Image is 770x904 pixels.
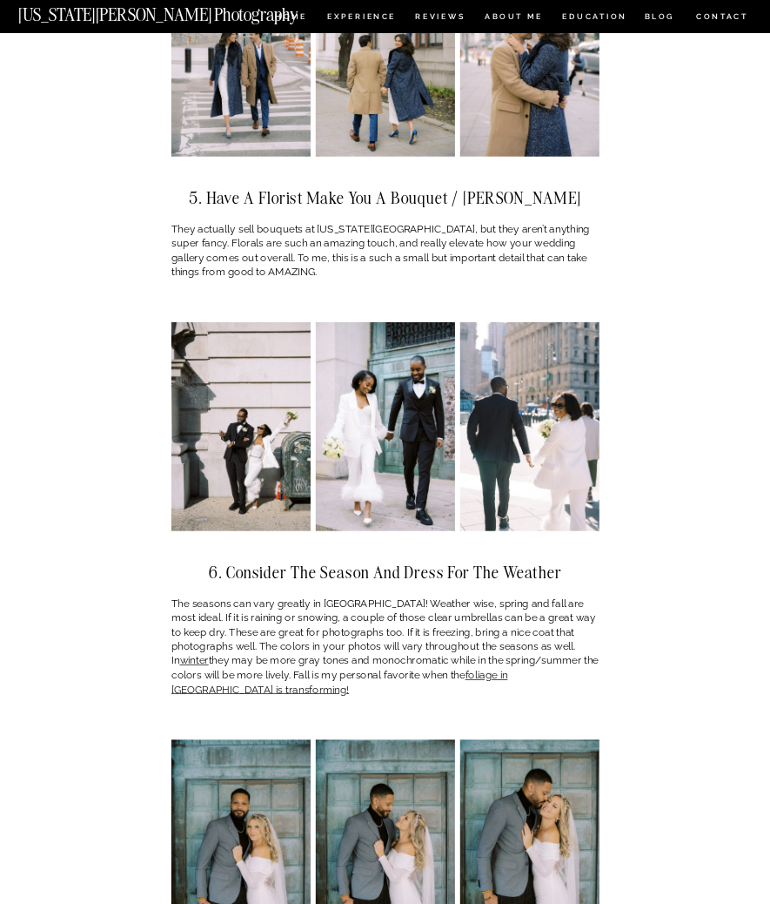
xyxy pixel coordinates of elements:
[272,13,309,24] a: HOME
[644,13,674,24] a: BLOG
[415,13,463,24] a: REVIEWS
[171,189,599,207] h2: 5. Have a Florist Make You a Bouquet / [PERSON_NAME]
[171,222,599,280] p: They actually sell bouquets at [US_STATE][GEOGRAPHIC_DATA], but they aren’t anything super fancy....
[171,597,599,698] p: The seasons can vary greatly in [GEOGRAPHIC_DATA]! Weather wise, spring and fall are most ideal. ...
[327,13,394,24] a: Experience
[485,13,543,24] a: ABOUT ME
[18,6,340,17] a: [US_STATE][PERSON_NAME] Photography
[561,13,628,24] a: EDUCATION
[171,669,507,696] a: foliage in [GEOGRAPHIC_DATA] is transforming!
[180,655,209,667] a: winter
[695,10,748,24] a: CONTACT
[171,563,599,581] h2: 6. Consider the Season and Dress for the Weather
